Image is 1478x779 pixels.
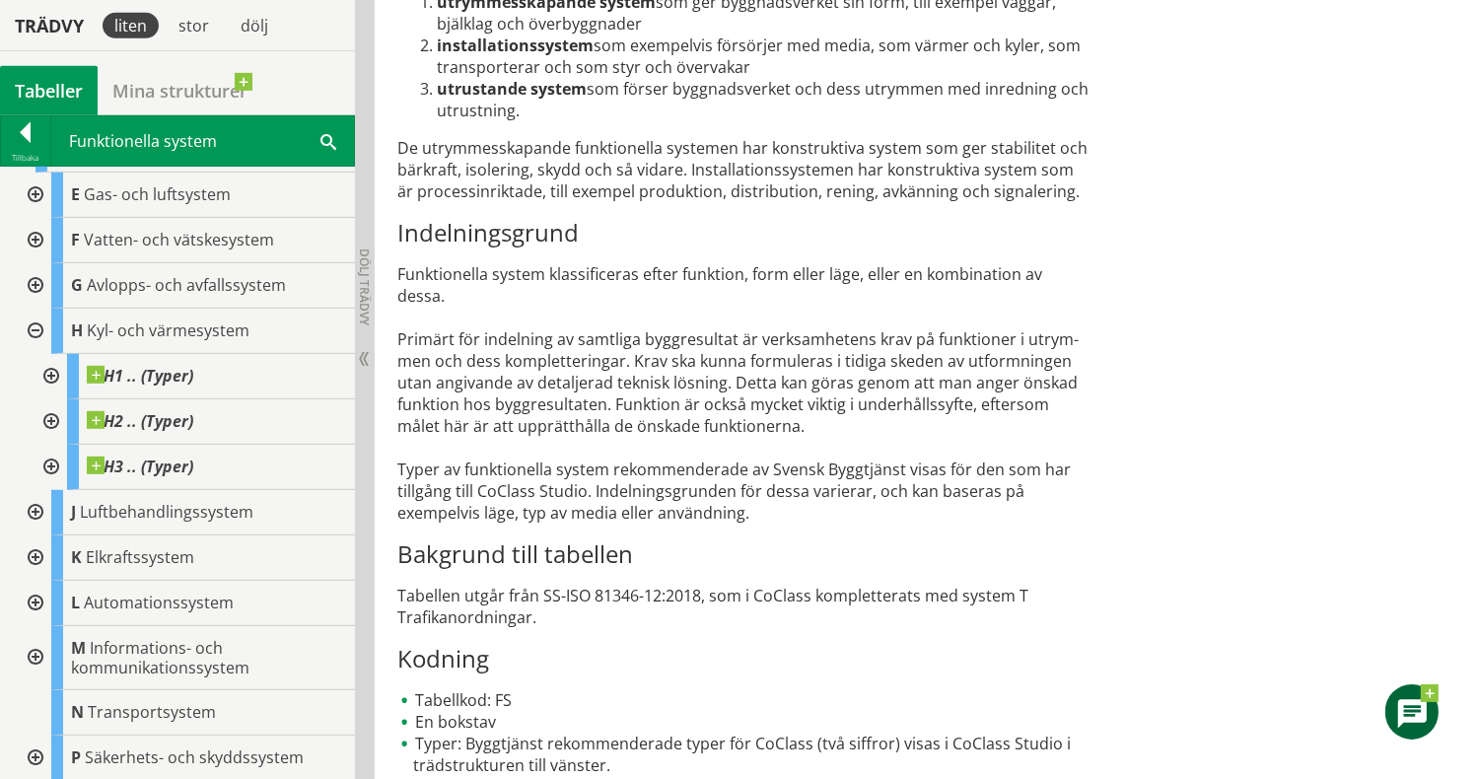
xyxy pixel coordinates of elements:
[397,539,1093,569] h3: Bakgrund till tabellen
[84,229,274,250] span: Vatten- och vätskesystem
[71,546,82,568] span: K
[87,411,193,431] span: H2 .. (Typer)
[397,644,1093,673] h3: Kodning
[437,78,1093,121] li: som förser byggnadsverket och dess utrymmen med inredning och utrustning.
[32,354,355,399] div: Gå till informationssidan för CoClass Studio
[16,309,355,490] div: Gå till informationssidan för CoClass Studio
[103,13,159,38] div: liten
[437,78,587,100] strong: utrustande system
[4,15,95,36] div: Trädvy
[16,690,355,736] div: Gå till informationssidan för CoClass Studio
[51,116,354,166] div: Funktionella system
[16,218,355,263] div: Gå till informationssidan för CoClass Studio
[16,263,355,309] div: Gå till informationssidan för CoClass Studio
[88,701,216,723] span: Transportsystem
[16,490,355,535] div: Gå till informationssidan för CoClass Studio
[87,366,193,386] span: H1 .. (Typer)
[71,501,76,523] span: J
[397,733,1093,776] li: Typer: Byggtjänst rekommenderade typer för CoClass (två siffror) visas i CoClass Studio i trädstr...
[98,66,262,115] a: Mina strukturer
[71,701,84,723] span: N
[16,535,355,581] div: Gå till informationssidan för CoClass Studio
[320,130,336,151] span: Sök i tabellen
[84,592,234,613] span: Automationssystem
[32,399,355,445] div: Gå till informationssidan för CoClass Studio
[85,746,304,768] span: Säkerhets- och skyddssystem
[71,183,80,205] span: E
[71,229,80,250] span: F
[16,173,355,218] div: Gå till informationssidan för CoClass Studio
[80,501,253,523] span: Luftbehandlingssystem
[397,711,1093,733] li: En bokstav
[1,150,50,166] div: Tillbaka
[87,274,286,296] span: Avlopps- och avfallssystem
[397,218,1093,248] h3: Indelningsgrund
[437,35,594,56] strong: installationssystem
[229,13,280,38] div: dölj
[356,248,373,325] span: Dölj trädvy
[71,592,80,613] span: L
[16,581,355,626] div: Gå till informationssidan för CoClass Studio
[71,746,81,768] span: P
[86,546,194,568] span: Elkraftssystem
[16,626,355,690] div: Gå till informationssidan för CoClass Studio
[71,274,83,296] span: G
[87,457,193,476] span: H3 .. (Typer)
[397,689,1093,711] li: Tabellkod: FS
[71,637,249,678] span: Informations- och kommunikationssystem
[32,445,355,490] div: Gå till informationssidan för CoClass Studio
[84,183,231,205] span: Gas- och luftsystem
[87,319,249,341] span: Kyl- och värmesystem
[71,319,83,341] span: H
[71,637,86,659] span: M
[437,35,1093,78] li: som exempelvis försörjer med media, som värmer och kyler, som trans­porterar och som styr och öve...
[167,13,221,38] div: stor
